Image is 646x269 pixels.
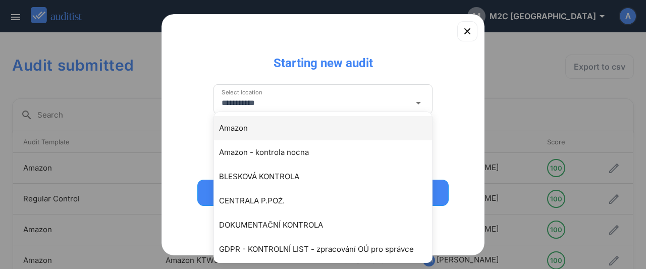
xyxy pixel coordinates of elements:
[219,171,437,183] div: BLESKOVÁ KONTROLA
[219,122,437,134] div: Amazon
[210,187,436,199] div: Start Audit
[222,95,410,111] input: Select location
[412,97,424,109] i: arrow_drop_down
[265,47,381,71] div: Starting new audit
[219,195,437,207] div: CENTRALA P.POŻ.
[219,219,437,231] div: DOKUMENTAČNÍ KONTROLA
[197,180,449,206] button: Start Audit
[219,146,437,158] div: Amazon - kontrola nocna
[219,243,437,255] div: GDPR - KONTROLNÍ LIST - zpracování OÚ pro správce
